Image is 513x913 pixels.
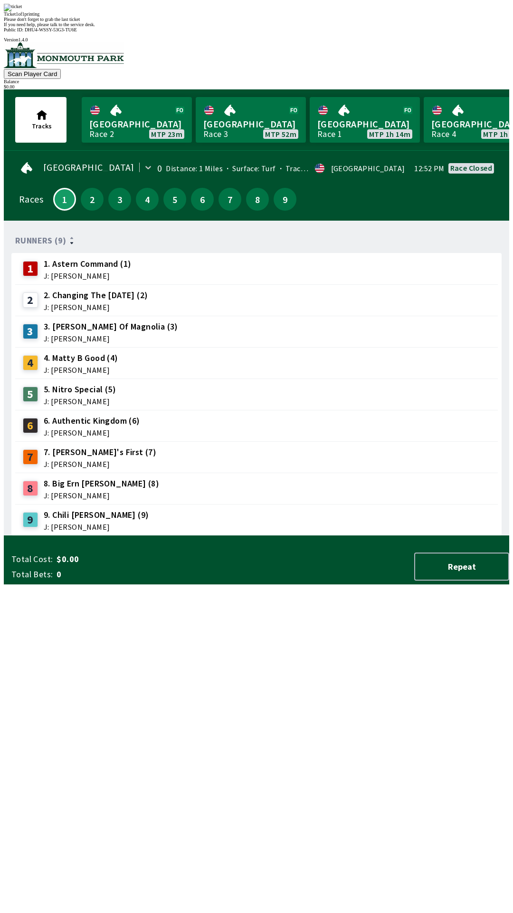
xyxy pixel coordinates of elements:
span: [GEOGRAPHIC_DATA] [43,164,134,171]
button: Scan Player Card [4,69,61,79]
span: Track Condition: Firm [276,164,360,173]
div: 1 [23,261,38,276]
span: 0 [57,569,206,580]
span: 1. Astern Command (1) [44,258,131,270]
span: 6. Authentic Kingdom (6) [44,415,140,427]
div: Races [19,195,43,203]
div: 4 [23,355,38,370]
img: ticket [4,4,22,11]
div: 3 [23,324,38,339]
button: 7 [218,188,241,211]
span: J: [PERSON_NAME] [44,492,159,499]
span: J: [PERSON_NAME] [44,366,118,374]
div: Race 3 [203,130,228,138]
span: [GEOGRAPHIC_DATA] [89,118,184,130]
span: J: [PERSON_NAME] [44,429,140,437]
button: Tracks [15,97,66,143]
span: J: [PERSON_NAME] [44,272,131,280]
div: Public ID: [4,27,509,32]
div: Runners (9) [15,236,498,245]
span: J: [PERSON_NAME] [44,460,156,468]
span: J: [PERSON_NAME] [44,335,178,342]
span: Distance: 1 Miles [166,164,223,173]
div: Race 4 [431,130,456,138]
span: 4. Matty B Good (4) [44,352,118,364]
div: [GEOGRAPHIC_DATA] [331,165,405,172]
button: 2 [81,188,104,211]
div: $ 0.00 [4,84,509,89]
a: [GEOGRAPHIC_DATA]Race 2MTP 23m [82,97,192,143]
div: 9 [23,512,38,527]
span: Surface: Turf [223,164,276,173]
div: Version 1.4.0 [4,37,509,42]
span: Total Cost: [11,554,53,565]
div: Please don't forget to grab the last ticket [4,17,509,22]
button: 4 [136,188,159,211]
button: 5 [163,188,186,211]
span: J: [PERSON_NAME] [44,398,116,405]
span: 3 [111,196,129,203]
span: J: [PERSON_NAME] [44,523,149,531]
div: 5 [23,387,38,402]
button: Repeat [414,553,509,581]
button: 6 [191,188,214,211]
button: 9 [274,188,296,211]
a: [GEOGRAPHIC_DATA]Race 1MTP 1h 14m [310,97,420,143]
span: 6 [193,196,211,203]
span: MTP 23m [151,130,182,138]
span: [GEOGRAPHIC_DATA] [317,118,412,130]
div: 0 [157,165,162,172]
div: 2 [23,292,38,308]
span: 8. Big Ern [PERSON_NAME] (8) [44,477,159,490]
a: [GEOGRAPHIC_DATA]Race 3MTP 52m [196,97,306,143]
span: 7. [PERSON_NAME]'s First (7) [44,446,156,458]
span: 3. [PERSON_NAME] Of Magnolia (3) [44,321,178,333]
div: Ticket 1 of 1 printing [4,11,509,17]
span: 1 [57,197,73,202]
div: Race closed [450,164,492,172]
span: 2. Changing The [DATE] (2) [44,289,148,301]
button: 1 [53,188,76,211]
span: 5. Nitro Special (5) [44,383,116,396]
button: 8 [246,188,269,211]
span: 7 [221,196,239,203]
span: $0.00 [57,554,206,565]
span: 2 [83,196,101,203]
div: 7 [23,449,38,465]
span: MTP 52m [265,130,296,138]
div: Race 1 [317,130,342,138]
span: 9 [276,196,294,203]
span: Repeat [423,561,501,572]
span: 5 [166,196,184,203]
button: 3 [108,188,131,211]
span: 12:52 PM [414,165,444,172]
span: Tracks [32,122,52,130]
div: Balance [4,79,509,84]
span: 8 [248,196,266,203]
span: Runners (9) [15,237,66,244]
span: 9. Chili [PERSON_NAME] (9) [44,509,149,521]
span: [GEOGRAPHIC_DATA] [203,118,298,130]
div: Race 2 [89,130,114,138]
span: J: [PERSON_NAME] [44,303,148,311]
img: venue logo [4,42,124,68]
span: If you need help, please talk to the service desk. [4,22,95,27]
span: Total Bets: [11,569,53,580]
div: 6 [23,418,38,433]
span: MTP 1h 14m [369,130,410,138]
div: 8 [23,481,38,496]
span: 4 [138,196,156,203]
span: DHU4-WSSY-53G3-TU6E [25,27,77,32]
